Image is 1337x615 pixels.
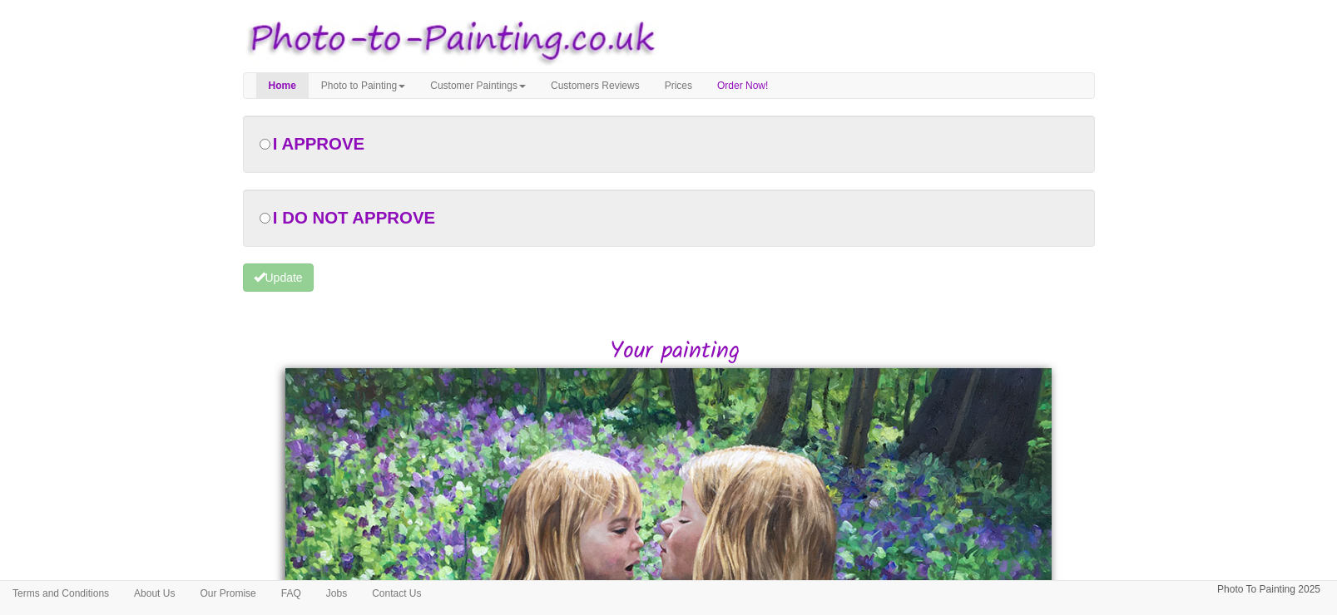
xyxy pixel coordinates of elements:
[273,209,435,227] span: I DO NOT APPROVE
[538,73,652,98] a: Customers Reviews
[121,581,187,606] a: About Us
[359,581,433,606] a: Contact Us
[652,73,705,98] a: Prices
[314,581,359,606] a: Jobs
[256,73,309,98] a: Home
[309,73,418,98] a: Photo to Painting
[269,581,314,606] a: FAQ
[187,581,268,606] a: Our Promise
[235,8,661,72] img: Photo to Painting
[705,73,780,98] a: Order Now!
[255,339,1095,365] h2: Your painting
[418,73,538,98] a: Customer Paintings
[1217,581,1320,598] p: Photo To Painting 2025
[273,135,364,153] span: I APPROVE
